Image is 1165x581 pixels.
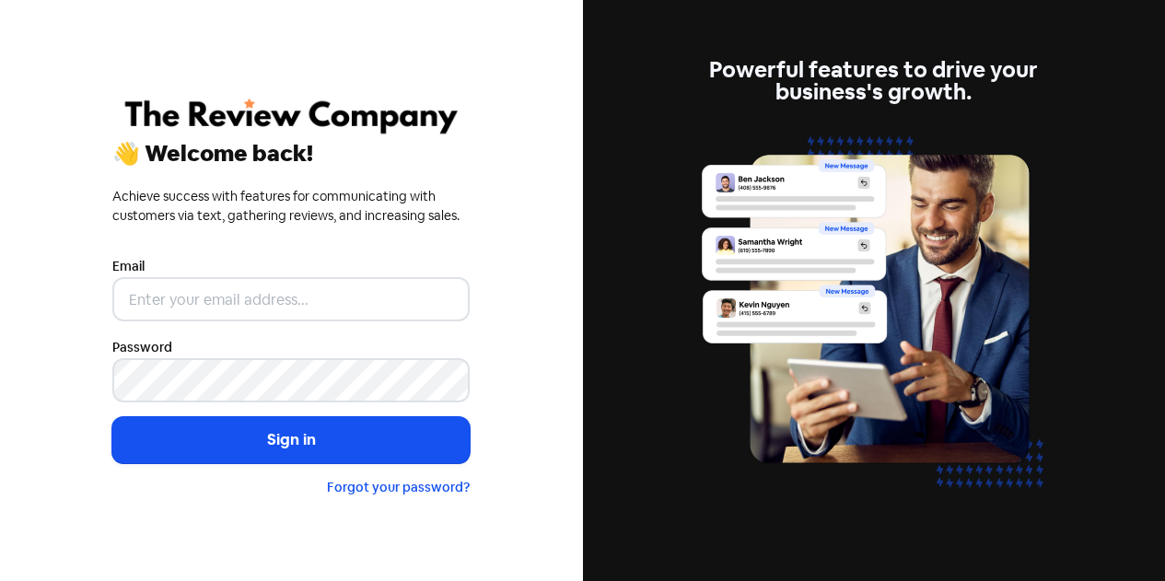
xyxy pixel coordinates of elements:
button: Sign in [112,417,470,463]
input: Enter your email address... [112,277,470,321]
label: Password [112,338,172,357]
img: inbox [695,125,1053,522]
div: Powerful features to drive your business's growth. [695,59,1053,103]
div: Achieve success with features for communicating with customers via text, gathering reviews, and i... [112,187,470,226]
a: Forgot your password? [327,479,470,495]
div: 👋 Welcome back! [112,143,470,165]
label: Email [112,257,145,276]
